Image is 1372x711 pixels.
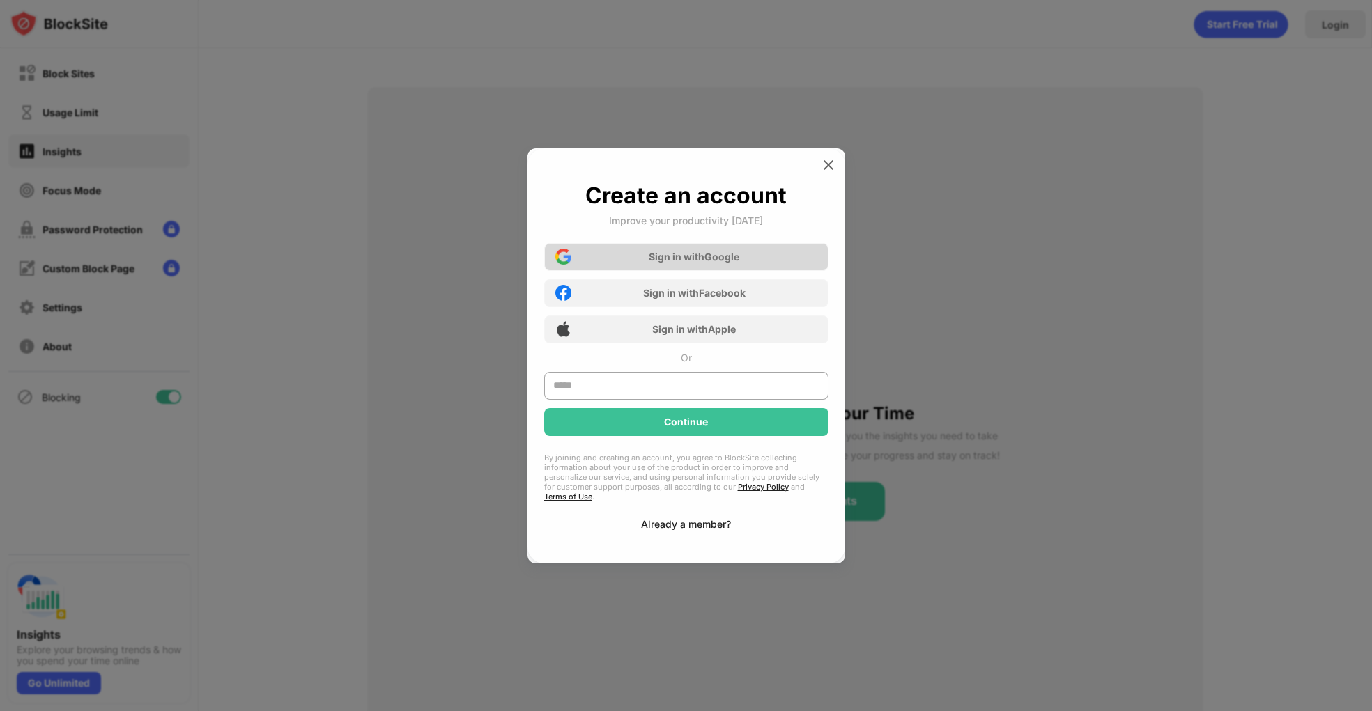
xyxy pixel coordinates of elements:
[643,287,746,299] div: Sign in with Facebook
[649,251,739,263] div: Sign in with Google
[544,453,828,501] div: By joining and creating an account, you agree to BlockSite collecting information about your use ...
[681,352,692,364] div: Or
[555,321,571,337] img: apple-icon.png
[664,416,708,428] div: Continue
[555,249,571,265] img: google-icon.png
[585,182,787,209] div: Create an account
[738,482,789,492] a: Privacy Policy
[555,285,571,301] img: facebook-icon.png
[609,214,763,226] div: Improve your productivity [DATE]
[641,518,731,530] div: Already a member?
[652,323,736,335] div: Sign in with Apple
[544,492,592,501] a: Terms of Use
